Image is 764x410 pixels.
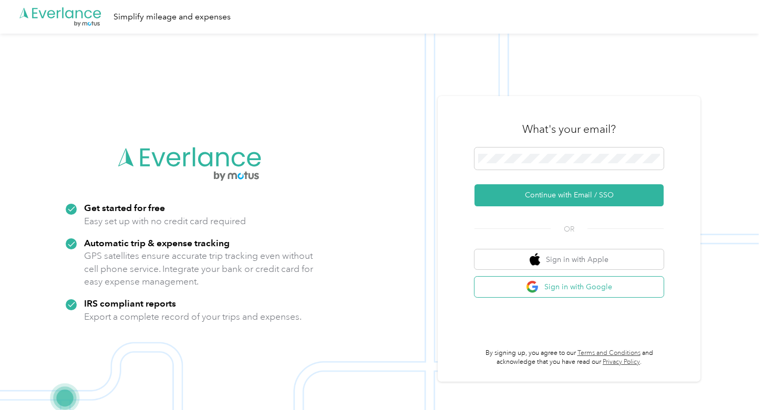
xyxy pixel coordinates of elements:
strong: IRS compliant reports [84,298,176,309]
div: Simplify mileage and expenses [113,10,231,24]
a: Terms and Conditions [577,349,641,357]
img: google logo [526,280,539,293]
button: Continue with Email / SSO [474,184,664,206]
p: Easy set up with no credit card required [84,215,246,228]
p: Export a complete record of your trips and expenses. [84,310,302,323]
p: GPS satellites ensure accurate trip tracking even without cell phone service. Integrate your bank... [84,249,314,288]
img: apple logo [530,253,540,266]
strong: Get started for free [84,202,165,213]
button: apple logoSign in with Apple [474,249,664,270]
button: google logoSign in with Google [474,277,664,297]
strong: Automatic trip & expense tracking [84,237,230,248]
a: Privacy Policy [603,358,640,366]
h3: What's your email? [522,122,616,136]
span: OR [551,224,587,235]
p: By signing up, you agree to our and acknowledge that you have read our . [474,349,664,367]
